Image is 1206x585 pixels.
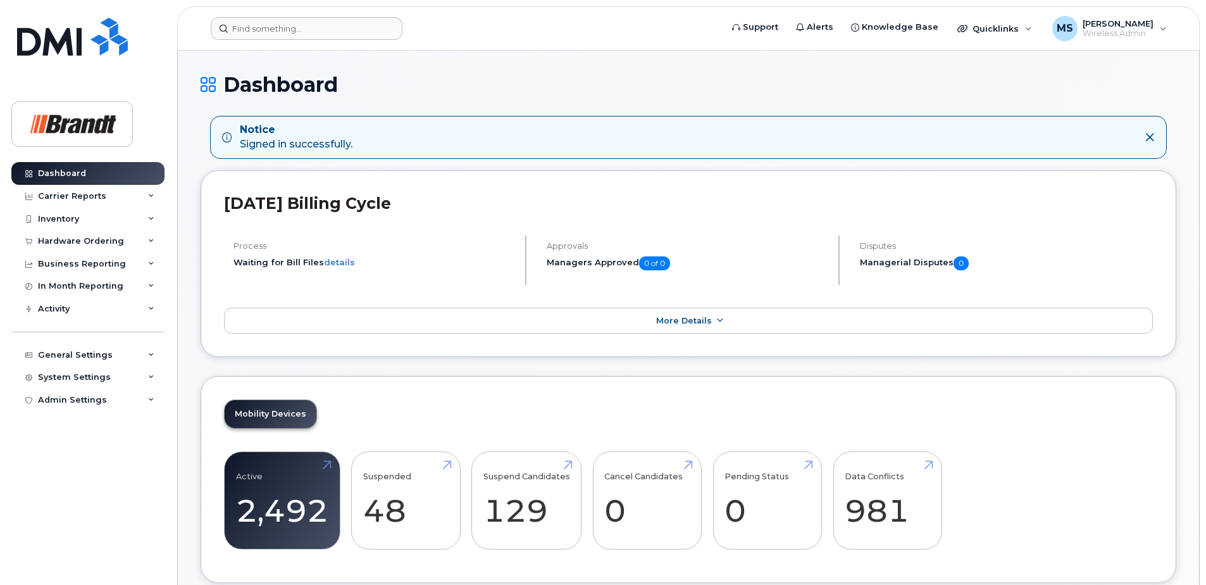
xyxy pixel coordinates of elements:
h4: Disputes [860,241,1153,251]
h4: Approvals [547,241,828,251]
a: Pending Status 0 [724,459,810,543]
span: 0 [954,256,969,270]
span: More Details [656,316,712,325]
h4: Process [233,241,514,251]
div: Signed in successfully. [240,123,352,152]
h1: Dashboard [201,73,1176,96]
h2: [DATE] Billing Cycle [224,194,1153,213]
a: Active 2,492 [236,459,328,543]
a: Cancel Candidates 0 [604,459,690,543]
a: Data Conflicts 981 [845,459,930,543]
a: Mobility Devices [225,400,316,428]
a: Suspend Candidates 129 [483,459,570,543]
span: 0 of 0 [639,256,670,270]
li: Waiting for Bill Files [233,256,514,268]
a: Suspended 48 [363,459,449,543]
h5: Managerial Disputes [860,256,1153,270]
h5: Managers Approved [547,256,828,270]
strong: Notice [240,123,352,137]
a: details [324,257,355,267]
